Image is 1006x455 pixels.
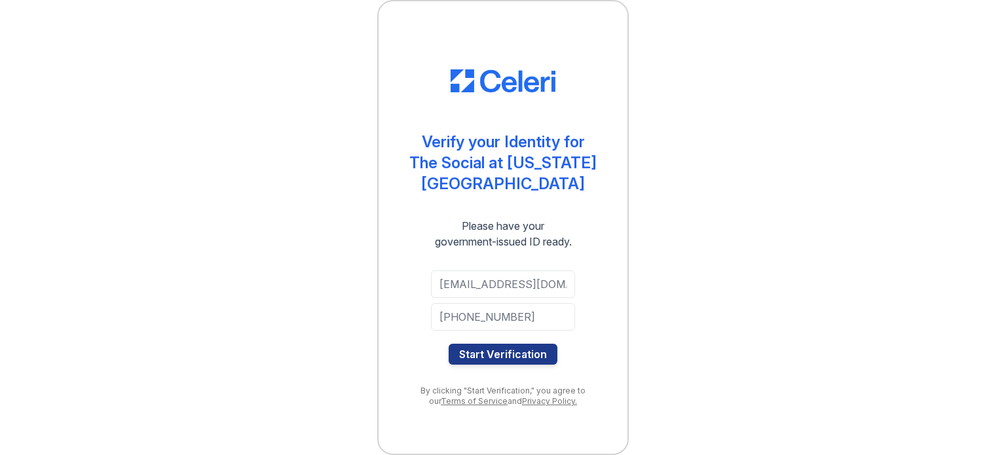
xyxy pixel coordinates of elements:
[451,69,555,93] img: CE_Logo_Blue-a8612792a0a2168367f1c8372b55b34899dd931a85d93a1a3d3e32e68fde9ad4.png
[431,303,575,331] input: Phone
[405,386,601,407] div: By clicking "Start Verification," you agree to our and
[441,396,508,406] a: Terms of Service
[411,218,595,249] div: Please have your government-issued ID ready.
[449,344,557,365] button: Start Verification
[405,132,601,194] div: Verify your Identity for The Social at [US_STATE][GEOGRAPHIC_DATA]
[522,396,577,406] a: Privacy Policy.
[431,270,575,298] input: Email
